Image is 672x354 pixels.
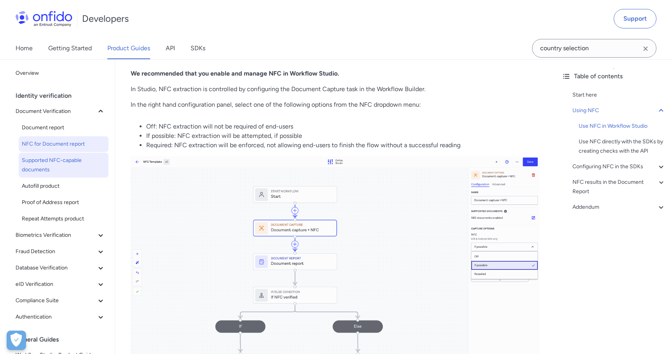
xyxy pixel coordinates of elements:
a: SDKs [191,37,205,59]
a: Proof of Address report [19,195,108,210]
button: Fraud Detection [12,244,108,259]
span: Authentication [16,312,96,322]
span: Proof of Address report [22,198,105,207]
input: Onfido search input field [532,39,656,58]
a: Product Guides [107,37,150,59]
span: Compliance Suite [16,296,96,305]
a: API [166,37,175,59]
a: Use NFC in Workflow Studio [579,122,666,131]
a: Overview [12,65,108,81]
a: Support [614,9,656,28]
button: eID Verification [12,277,108,292]
a: Start here [572,90,666,100]
span: NFC for Document report [22,139,105,149]
span: Supported NFC-capable documents [22,156,105,174]
button: Authentication [12,309,108,325]
a: NFC for Document report [19,136,108,152]
strong: We recommended that you enable and manage NFC in Workflow Studio. [131,70,339,77]
span: eID Verification [16,280,96,289]
li: Required: NFC extraction will be enforced, not allowing end-users to finish the flow without a su... [146,141,540,150]
span: Repeat Attempts product [22,214,105,224]
span: Overview [16,69,105,78]
p: In Studio, NFC extraction is controlled by configuring the Document Capture task in the Workflow ... [131,85,540,94]
a: Using NFC [572,106,666,115]
a: Configuring NFC in the SDKs [572,162,666,171]
a: Home [16,37,33,59]
span: Database Verification [16,263,96,273]
span: Fraud Detection [16,247,96,256]
button: Compliance Suite [12,293,108,308]
span: Autofill product [22,181,105,191]
img: Onfido Logo [16,11,72,26]
p: In the right hand configuration panel, select one of the following options from the NFC dropdown ... [131,100,540,109]
div: Identity verification [16,88,112,104]
a: Autofill product [19,178,108,194]
a: Supported NFC-capable documents [19,153,108,178]
button: Biometrics Verification [12,227,108,243]
a: NFC results in the Document Report [572,178,666,196]
button: Document Verification [12,104,108,119]
div: Table of contents [562,72,666,81]
div: General Guides [16,332,112,347]
svg: Clear search field button [641,44,650,53]
button: Database Verification [12,260,108,276]
a: Repeat Attempts product [19,211,108,227]
button: Open Preferences [7,331,26,350]
a: Getting Started [48,37,92,59]
li: Off: NFC extraction will not be required of end-users [146,122,540,131]
span: Document Verification [16,107,96,116]
span: Document report [22,123,105,132]
span: Biometrics Verification [16,231,96,240]
div: Cookie Preferences [7,331,26,350]
a: Addendum [572,203,666,212]
a: Document report [19,120,108,136]
li: If possible: NFC extraction will be attempted, if possible [146,131,540,141]
a: Use NFC directly with the SDKs by creating checks with the API [579,137,666,156]
h1: Developers [82,12,129,25]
